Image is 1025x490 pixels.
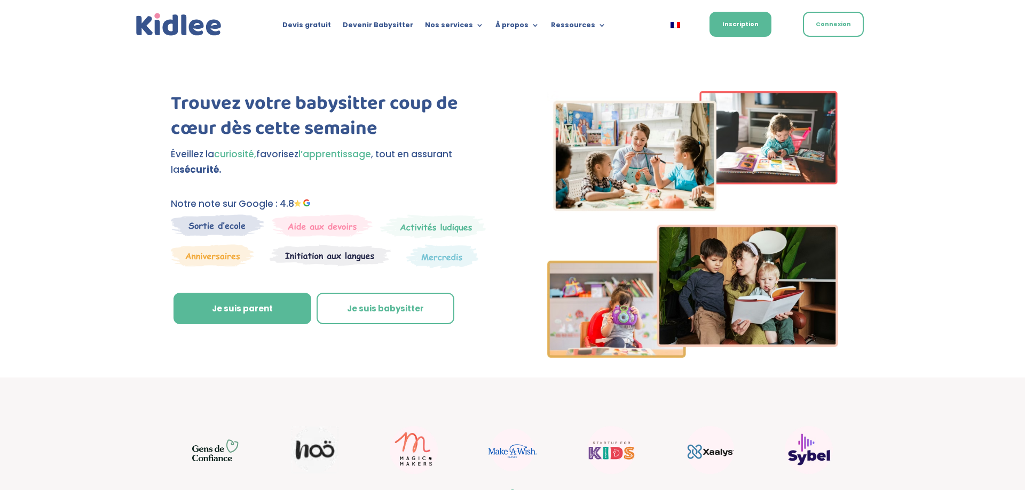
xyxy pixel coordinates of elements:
[547,348,839,361] picture: Imgs-2
[282,21,331,33] a: Devis gratuit
[587,426,635,474] img: startup for kids
[171,196,494,212] p: Notre note sur Google : 4.8
[171,91,494,147] h1: Trouvez votre babysitter coup de cœur dès cette semaine
[192,439,240,461] img: GDC
[174,293,311,325] a: Je suis parent
[406,244,478,269] img: Thematique
[171,426,262,474] div: 10 / 22
[425,21,484,33] a: Nos services
[566,421,657,479] div: 14 / 22
[671,22,680,28] img: Français
[133,11,224,39] img: logo_kidlee_bleu
[368,421,459,479] div: 12 / 22
[495,21,539,33] a: À propos
[467,423,558,477] div: 13 / 22
[270,244,391,267] img: Atelier thematique
[390,426,438,474] img: Magic makers
[763,421,854,479] div: 16 / 22
[551,21,606,33] a: Ressources
[785,426,833,474] img: Sybel
[803,12,864,37] a: Connexion
[343,21,413,33] a: Devenir Babysitter
[214,148,256,160] span: curiosité,
[709,12,771,37] a: Inscription
[317,293,454,325] a: Je suis babysitter
[272,214,373,237] img: weekends
[291,427,339,474] img: Noo
[171,214,264,236] img: Sortie decole
[133,11,224,39] a: Kidlee Logo
[179,163,222,176] strong: sécurité.
[270,421,360,479] div: 11 / 22
[171,147,494,178] p: Éveillez la favorisez , tout en assurant la
[298,148,371,160] span: l’apprentissage
[171,244,254,267] img: Anniversaire
[380,214,486,239] img: Mercredi
[488,429,537,471] img: Make a wish
[665,421,755,479] div: 15 / 22
[686,426,734,474] img: Xaalys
